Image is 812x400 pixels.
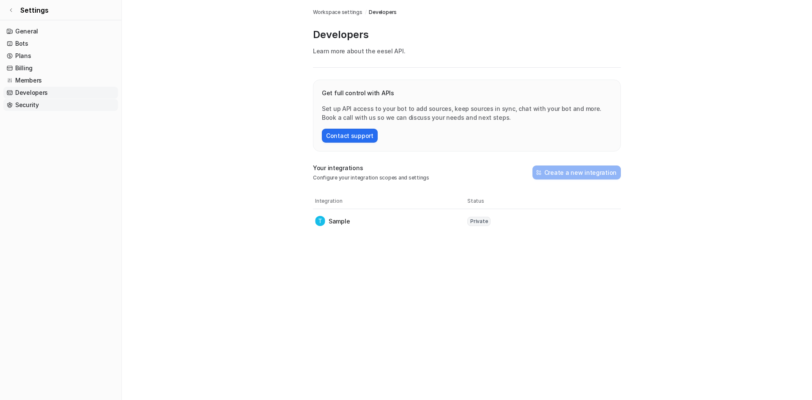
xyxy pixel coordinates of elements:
[369,8,397,16] a: Developers
[329,217,350,226] p: Sample
[3,74,118,86] a: Members
[313,28,621,41] p: Developers
[313,163,429,172] p: Your integrations
[313,8,362,16] a: Workspace settings
[3,87,118,99] a: Developers
[467,197,619,205] th: Status
[532,166,621,179] button: Create a new integration
[20,5,49,15] span: Settings
[313,174,429,182] p: Configure your integration scopes and settings
[322,88,612,97] p: Get full control with APIs
[3,62,118,74] a: Billing
[3,25,118,37] a: General
[313,47,405,55] span: Learn more about the .
[365,8,367,16] span: /
[544,168,617,177] h2: Create a new integration
[3,50,118,62] a: Plans
[315,197,467,205] th: Integration
[3,99,118,111] a: Security
[3,38,118,50] a: Bots
[467,217,491,226] span: Private
[377,47,403,55] a: eesel API
[322,129,378,143] button: Contact support
[322,104,612,122] p: Set up API access to your bot to add sources, keep sources in sync, chat with your bot and more. ...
